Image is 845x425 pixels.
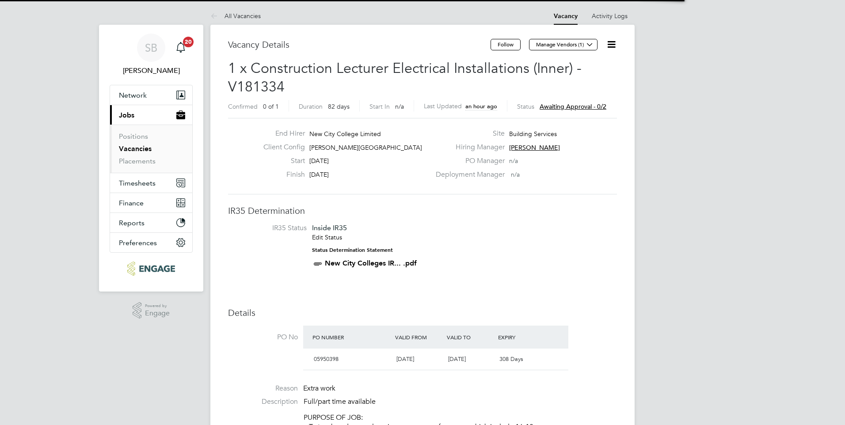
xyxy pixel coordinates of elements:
[110,85,192,105] button: Network
[430,143,505,152] label: Hiring Manager
[395,102,404,110] span: n/a
[228,60,582,95] span: 1 x Construction Lecturer Electrical Installations (Inner) - V181334
[145,310,170,317] span: Engage
[127,262,175,276] img: ncclondon-logo-retina.png
[448,355,466,363] span: [DATE]
[430,129,505,138] label: Site
[110,105,192,125] button: Jobs
[312,247,393,253] strong: Status Determination Statement
[540,102,606,110] span: Awaiting approval - 0/2
[119,239,157,247] span: Preferences
[183,37,194,47] span: 20
[228,205,617,216] h3: IR35 Determination
[110,34,193,76] a: SB[PERSON_NAME]
[119,144,152,153] a: Vacancies
[119,111,134,119] span: Jobs
[393,329,445,345] div: Valid From
[99,25,203,292] nav: Main navigation
[310,329,393,345] div: PO Number
[119,219,145,227] span: Reports
[110,173,192,193] button: Timesheets
[228,102,258,110] label: Confirmed
[430,156,505,166] label: PO Manager
[309,171,329,178] span: [DATE]
[145,42,157,53] span: SB
[172,34,190,62] a: 20
[256,129,305,138] label: End Hirer
[303,384,335,393] span: Extra work
[237,224,307,233] label: IR35 Status
[228,333,298,342] label: PO No
[304,397,617,406] p: Full/part time available
[228,39,491,50] h3: Vacancy Details
[110,233,192,252] button: Preferences
[312,224,347,232] span: Inside IR35
[256,170,305,179] label: Finish
[228,307,617,319] h3: Details
[119,199,144,207] span: Finance
[256,143,305,152] label: Client Config
[228,397,298,406] label: Description
[210,12,261,20] a: All Vacancies
[325,259,417,267] a: New City Colleges IR... .pdf
[424,102,462,110] label: Last Updated
[509,130,557,138] span: Building Services
[119,91,147,99] span: Network
[110,65,193,76] span: Stephen Brayshaw
[529,39,598,50] button: Manage Vendors (1)
[517,102,534,110] label: Status
[445,329,496,345] div: Valid To
[309,130,381,138] span: New City College Limited
[369,102,390,110] label: Start In
[592,12,628,20] a: Activity Logs
[509,144,560,152] span: [PERSON_NAME]
[314,355,339,363] span: 05950398
[312,233,342,241] a: Edit Status
[133,302,170,319] a: Powered byEngage
[228,384,298,393] label: Reason
[430,170,505,179] label: Deployment Manager
[496,329,548,345] div: Expiry
[511,171,520,178] span: n/a
[263,102,279,110] span: 0 of 1
[396,355,414,363] span: [DATE]
[499,355,523,363] span: 308 Days
[328,102,350,110] span: 82 days
[309,144,422,152] span: [PERSON_NAME][GEOGRAPHIC_DATA]
[119,132,148,140] a: Positions
[299,102,323,110] label: Duration
[110,213,192,232] button: Reports
[554,12,578,20] a: Vacancy
[145,302,170,310] span: Powered by
[110,125,192,173] div: Jobs
[309,157,329,165] span: [DATE]
[110,193,192,212] button: Finance
[509,157,518,165] span: n/a
[491,39,521,50] button: Follow
[119,157,156,165] a: Placements
[110,262,193,276] a: Go to home page
[119,179,156,187] span: Timesheets
[256,156,305,166] label: Start
[465,102,497,110] span: an hour ago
